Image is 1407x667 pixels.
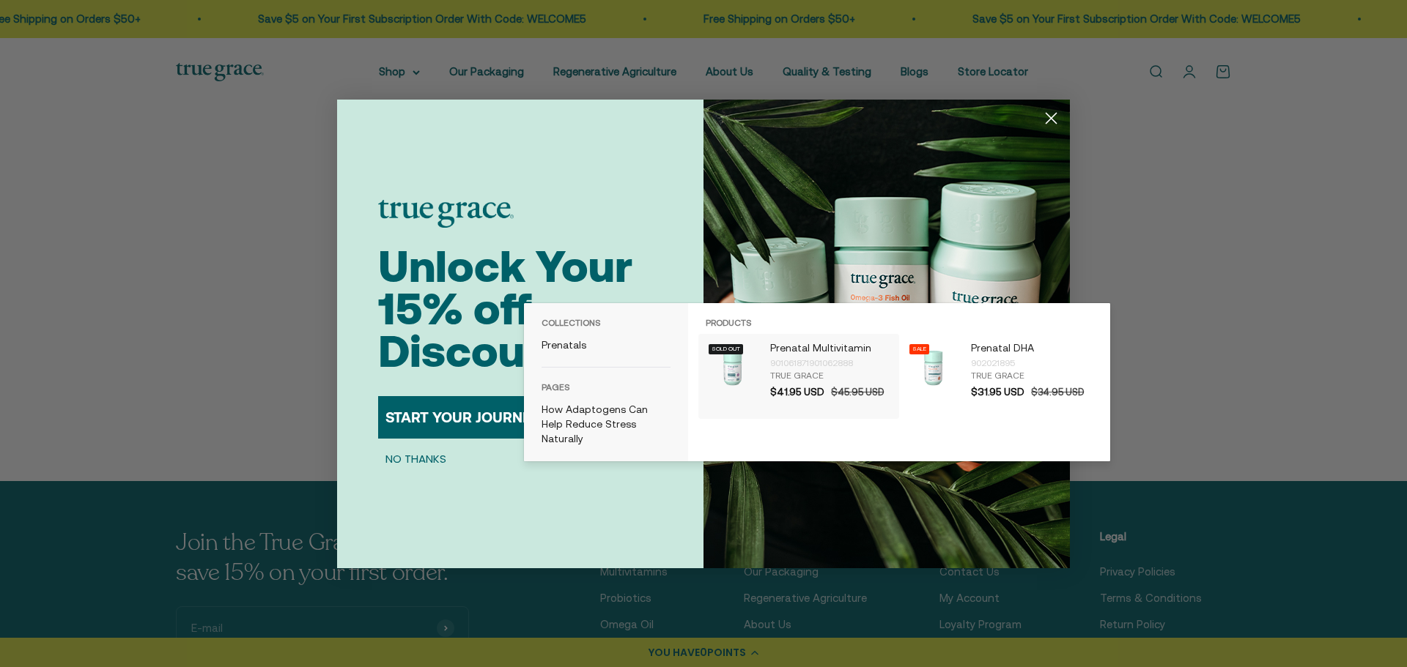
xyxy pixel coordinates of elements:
li: products: Prenatal DHA [899,334,1100,419]
button: Close dialog [1038,105,1064,131]
a: Sold out Daily Multivitamin to Support a Healthy Mom & Baby* For women during pre-conception, pre... [706,341,892,411]
span: $41.95 USD [770,385,824,400]
span: $31.95 USD [971,385,1024,400]
p: Prenatal DHA [971,341,1093,356]
div: True Grace [770,370,892,382]
a: Sale Prenatal DHA for Brain & Eye Development* For women during pre-conception, pregnancy, and la... [906,341,1093,411]
h3: Products [698,313,1100,334]
li: products: Prenatal Multivitamin [698,334,899,419]
img: 098727d5-50f8-4f9b-9554-844bb8da1403.jpeg [703,100,1070,568]
p: Prenatal Multivitamin [770,341,892,356]
span: Sale [912,346,926,352]
span: Unlock Your 15% off Discount [378,241,632,376]
a: Prenatals [536,334,676,357]
div: Sold out [709,344,743,354]
button: START YOUR JOURNEY → [378,396,561,439]
h3: Pages [536,378,676,398]
span: $45.95 USD [831,386,884,400]
div: 902021895 [971,356,1093,370]
div: True Grace [971,370,1093,382]
a: How Adaptogens Can Help Reduce Stress Naturally [536,398,676,451]
button: NO THANKS [378,450,454,468]
img: Prenatal DHA for Brain & Eye Development* For women during pre-conception, pregnancy, and lactati... [906,341,959,394]
h3: Collections [536,313,676,334]
span: $34.95 USD [1031,386,1084,400]
img: logo placeholder [378,200,514,228]
div: 901061871901062888 [770,356,892,370]
img: Daily Multivitamin to Support a Healthy Mom & Baby* For women during pre-conception, pregnancy, a... [706,341,758,394]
